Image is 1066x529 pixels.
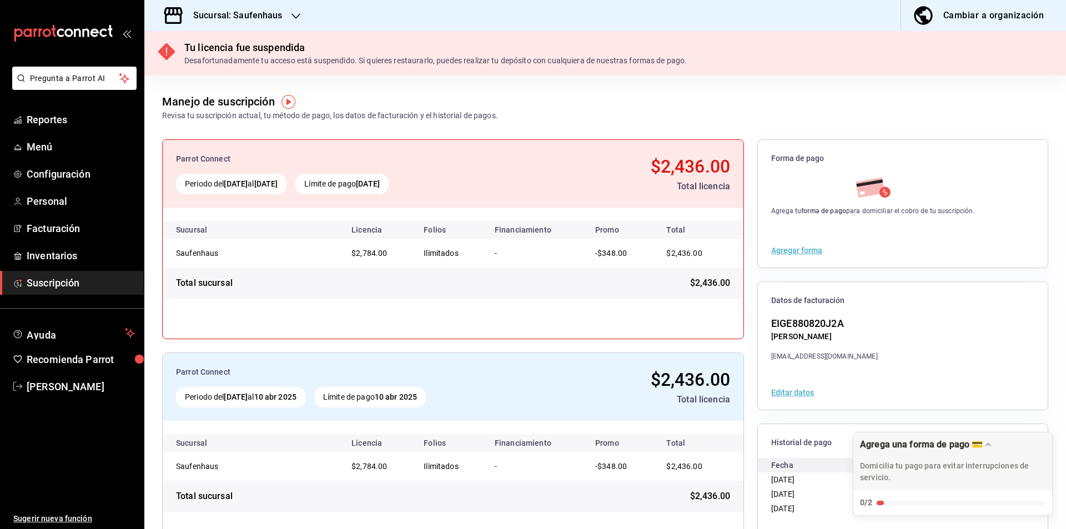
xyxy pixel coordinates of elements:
span: $2,436.00 [690,276,730,290]
span: $2,436.00 [666,462,702,471]
td: - [486,452,586,481]
strong: [DATE] [224,179,248,188]
button: Expand Checklist [853,432,1052,515]
div: Saufenhaus [176,248,287,259]
strong: [DATE] [254,179,278,188]
span: Personal [27,194,135,209]
div: Total licencia [524,180,730,193]
div: Saufenhaus [176,461,287,472]
th: Financiamiento [486,434,586,452]
span: Facturación [27,221,135,236]
div: Fecha [771,458,903,472]
span: Ayuda [27,326,120,340]
div: Sucursal [176,225,237,234]
th: Folios [415,434,486,452]
th: Promo [586,434,653,452]
span: $2,436.00 [651,369,730,390]
div: Revisa tu suscripción actual, tu método de pago, los datos de facturación y el historial de pagos. [162,110,498,122]
div: Tu licencia fue suspendida [184,40,687,55]
strong: 10 abr 2025 [375,392,417,401]
span: [PERSON_NAME] [27,379,135,394]
strong: [DATE] [356,179,380,188]
span: Sugerir nueva función [13,513,135,525]
span: Historial de pago [771,437,1034,448]
div: Agrega tu para domiciliar el cobro de tu suscripción. [771,206,975,216]
button: Pregunta a Parrot AI [12,67,137,90]
p: Domicilia tu pago para evitar interrupciones de servicio. [860,460,1045,483]
button: open_drawer_menu [122,29,131,38]
div: Parrot Connect [176,366,534,378]
div: Periodo del al [176,387,305,407]
div: Límite de pago [295,174,389,194]
th: Folios [415,221,486,239]
div: Total licencia [543,393,730,406]
div: Total sucursal [176,490,233,503]
th: Total [653,221,743,239]
div: 0/2 [860,497,872,508]
span: Menú [27,139,135,154]
td: Ilimitados [415,239,486,268]
button: Editar datos [771,389,814,396]
span: $2,784.00 [351,462,387,471]
strong: [DATE] [224,392,248,401]
span: $2,436.00 [666,249,702,258]
th: Licencia [343,434,415,452]
div: Parrot Connect [176,153,515,165]
span: $2,436.00 [651,156,730,177]
td: - [486,239,586,268]
strong: 10 abr 2025 [254,392,296,401]
span: -$348.00 [595,462,627,471]
th: Licencia [343,221,415,239]
div: Cambiar a organización [943,8,1044,23]
div: Agrega una forma de pago 💳 [853,432,1053,516]
span: Pregunta a Parrot AI [30,73,119,84]
th: Financiamiento [486,221,586,239]
span: $2,784.00 [351,249,387,258]
span: Datos de facturación [771,295,1034,306]
img: Tooltip marker [281,95,295,109]
span: Suscripción [27,275,135,290]
strong: forma de pago [801,207,846,215]
div: [DATE] [771,472,903,487]
span: Recomienda Parrot [27,352,135,367]
span: $2,436.00 [690,490,730,503]
div: EIGE880820J2A [771,316,878,331]
span: Forma de pago [771,153,1034,164]
div: Agrega una forma de pago 💳 [860,439,983,450]
div: Manejo de suscripción [162,93,275,110]
div: [DATE] [771,501,903,516]
th: Promo [586,221,653,239]
h3: Sucursal: Saufenhaus [184,9,283,22]
div: [PERSON_NAME] [771,331,878,342]
div: [EMAIL_ADDRESS][DOMAIN_NAME] [771,351,878,361]
div: [DATE] [771,487,903,501]
a: Pregunta a Parrot AI [8,80,137,92]
td: Ilimitados [415,452,486,481]
th: Total [653,434,743,452]
div: Periodo del al [176,174,286,194]
div: Drag to move checklist [853,432,1052,490]
div: Sucursal [176,439,237,447]
div: Total sucursal [176,276,233,290]
span: Configuración [27,167,135,182]
button: Agregar forma [771,246,822,254]
span: Reportes [27,112,135,127]
div: Límite de pago [314,387,426,407]
span: -$348.00 [595,249,627,258]
span: Inventarios [27,248,135,263]
div: Desafortunadamente tu acceso está suspendido. Si quieres restaurarlo, puedes realizar tu depósito... [184,55,687,67]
